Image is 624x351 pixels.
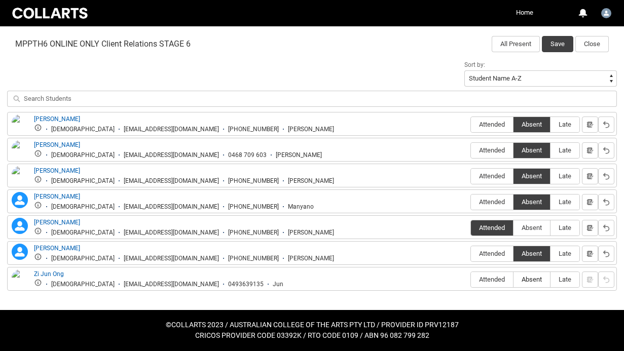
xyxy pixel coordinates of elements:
[598,271,614,288] button: Reset
[598,142,614,159] button: Reset
[601,8,611,18] img: Faculty.mhewes
[575,36,609,52] button: Close
[599,4,614,20] button: User Profile Faculty.mhewes
[273,281,283,288] div: Jun
[15,39,191,49] span: MPPTH6 ONLINE ONLY Client Relations STAGE 6
[34,219,80,226] a: [PERSON_NAME]
[12,218,28,234] lightning-icon: Ronald Dyball
[124,126,219,133] div: [EMAIL_ADDRESS][DOMAIN_NAME]
[582,194,598,210] button: Notes
[124,203,219,211] div: [EMAIL_ADDRESS][DOMAIN_NAME]
[228,203,279,211] div: [PHONE_NUMBER]
[34,245,80,252] a: [PERSON_NAME]
[34,141,80,148] a: [PERSON_NAME]
[12,114,28,137] img: Aaron Clarke
[12,269,28,292] img: Zi Jun Ong
[598,194,614,210] button: Reset
[598,220,614,236] button: Reset
[34,115,80,123] a: [PERSON_NAME]
[471,276,513,283] span: Attended
[513,224,550,231] span: Absent
[34,167,80,174] a: [PERSON_NAME]
[513,5,536,20] a: Home
[598,116,614,133] button: Reset
[598,168,614,184] button: Reset
[471,146,513,154] span: Attended
[582,116,598,133] button: Notes
[51,151,115,159] div: [DEMOGRAPHIC_DATA]
[471,250,513,257] span: Attended
[228,177,279,185] div: [PHONE_NUMBER]
[51,281,115,288] div: [DEMOGRAPHIC_DATA]
[288,229,334,237] div: [PERSON_NAME]
[124,281,219,288] div: [EMAIL_ADDRESS][DOMAIN_NAME]
[550,250,579,257] span: Late
[492,36,540,52] button: All Present
[550,121,579,128] span: Late
[513,121,550,128] span: Absent
[51,177,115,185] div: [DEMOGRAPHIC_DATA]
[228,229,279,237] div: [PHONE_NUMBER]
[550,146,579,154] span: Late
[124,151,219,159] div: [EMAIL_ADDRESS][DOMAIN_NAME]
[124,177,219,185] div: [EMAIL_ADDRESS][DOMAIN_NAME]
[464,61,485,68] span: Sort by:
[12,166,28,188] img: Lucy Clapperton
[288,203,314,211] div: Manyano
[582,168,598,184] button: Notes
[582,220,598,236] button: Notes
[550,198,579,206] span: Late
[598,246,614,262] button: Reset
[513,172,550,180] span: Absent
[228,281,264,288] div: 0493639135
[51,229,115,237] div: [DEMOGRAPHIC_DATA]
[471,172,513,180] span: Attended
[12,140,28,163] img: Jessica Barr
[228,126,279,133] div: [PHONE_NUMBER]
[276,151,322,159] div: [PERSON_NAME]
[471,121,513,128] span: Attended
[288,177,334,185] div: [PERSON_NAME]
[7,91,617,107] input: Search Students
[124,255,219,262] div: [EMAIL_ADDRESS][DOMAIN_NAME]
[51,126,115,133] div: [DEMOGRAPHIC_DATA]
[51,203,115,211] div: [DEMOGRAPHIC_DATA]
[471,198,513,206] span: Attended
[582,246,598,262] button: Notes
[471,224,513,231] span: Attended
[542,36,573,52] button: Save
[513,276,550,283] span: Absent
[228,255,279,262] div: [PHONE_NUMBER]
[228,151,267,159] div: 0468 709 603
[51,255,115,262] div: [DEMOGRAPHIC_DATA]
[550,276,579,283] span: Late
[124,229,219,237] div: [EMAIL_ADDRESS][DOMAIN_NAME]
[513,198,550,206] span: Absent
[513,250,550,257] span: Absent
[34,270,64,278] a: Zi Jun Ong
[550,224,579,231] span: Late
[12,192,28,208] lightning-icon: Manyano Mafani
[34,193,80,200] a: [PERSON_NAME]
[288,255,334,262] div: [PERSON_NAME]
[550,172,579,180] span: Late
[513,146,550,154] span: Absent
[288,126,334,133] div: [PERSON_NAME]
[12,244,28,260] lightning-icon: Sahan Wijesinghe
[582,142,598,159] button: Notes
